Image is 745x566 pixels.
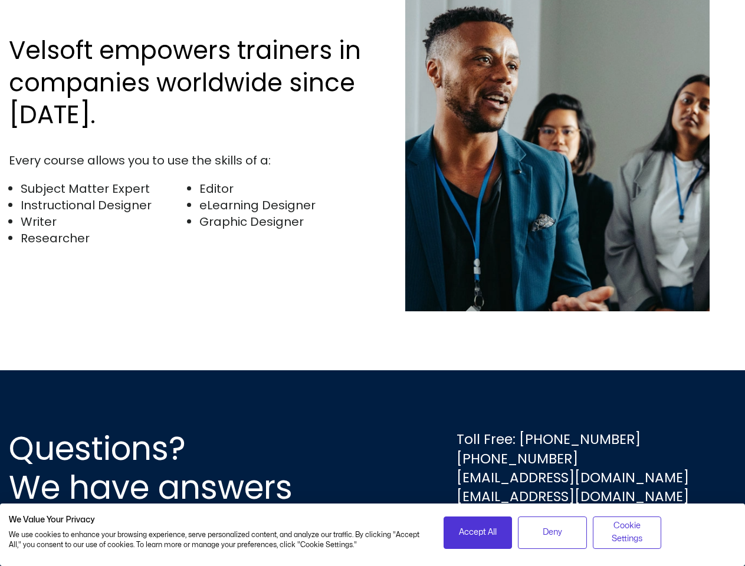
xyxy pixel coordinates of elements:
button: Accept all cookies [444,516,513,549]
li: Writer [21,213,188,230]
span: Cookie Settings [600,519,654,546]
li: Editor [199,180,366,197]
li: Researcher [21,230,188,246]
p: We use cookies to enhance your browsing experience, serve personalized content, and analyze our t... [9,530,426,550]
li: eLearning Designer [199,197,366,213]
button: Deny all cookies [518,516,587,549]
li: Graphic Designer [199,213,366,230]
button: Adjust cookie preferences [593,516,662,549]
span: Accept All [459,526,497,539]
h2: We Value Your Privacy [9,515,426,525]
h2: Questions? We have answers [9,429,335,507]
h2: Velsoft empowers trainers in companies worldwide since [DATE]. [9,35,367,131]
li: Instructional Designer [21,197,188,213]
span: Deny [543,526,562,539]
div: Every course allows you to use the skills of a: [9,152,367,169]
li: Subject Matter Expert [21,180,188,197]
div: Toll Free: [PHONE_NUMBER] [PHONE_NUMBER] [EMAIL_ADDRESS][DOMAIN_NAME] [EMAIL_ADDRESS][DOMAIN_NAME] [457,430,689,506]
